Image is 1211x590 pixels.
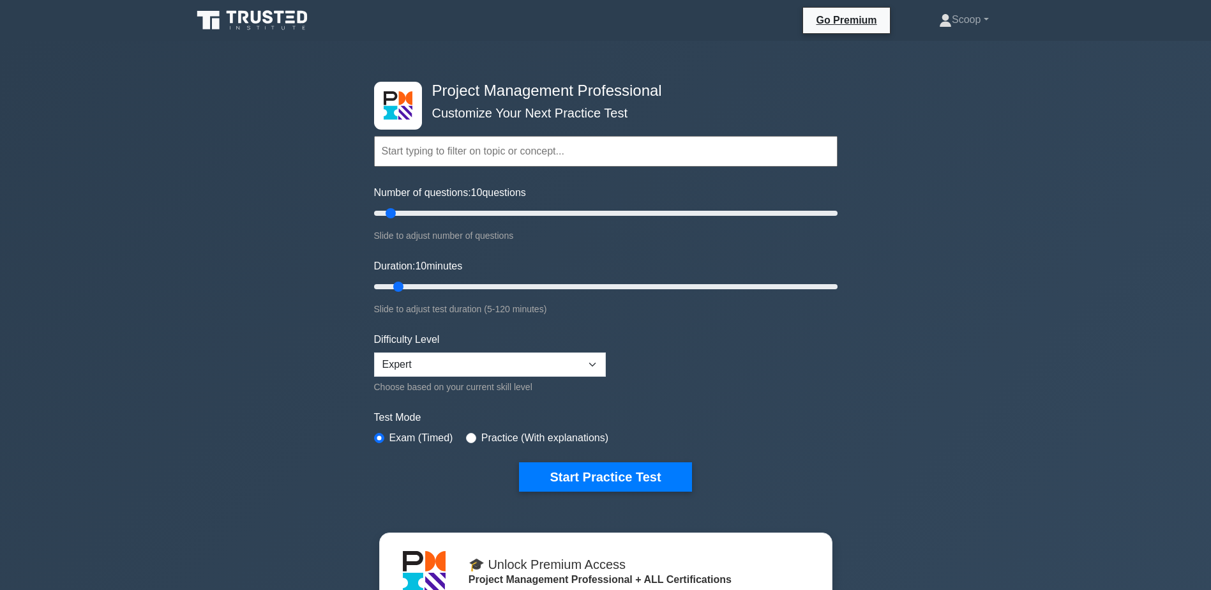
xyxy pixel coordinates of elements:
label: Test Mode [374,410,838,425]
button: Start Practice Test [519,462,691,492]
label: Duration: minutes [374,259,463,274]
span: 10 [471,187,483,198]
span: 10 [415,261,426,271]
input: Start typing to filter on topic or concept... [374,136,838,167]
div: Slide to adjust test duration (5-120 minutes) [374,301,838,317]
a: Go Premium [808,12,884,28]
label: Practice (With explanations) [481,430,608,446]
h4: Project Management Professional [427,82,775,100]
a: Scoop [908,7,1019,33]
label: Exam (Timed) [389,430,453,446]
label: Number of questions: questions [374,185,526,200]
div: Slide to adjust number of questions [374,228,838,243]
div: Choose based on your current skill level [374,379,606,395]
label: Difficulty Level [374,332,440,347]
